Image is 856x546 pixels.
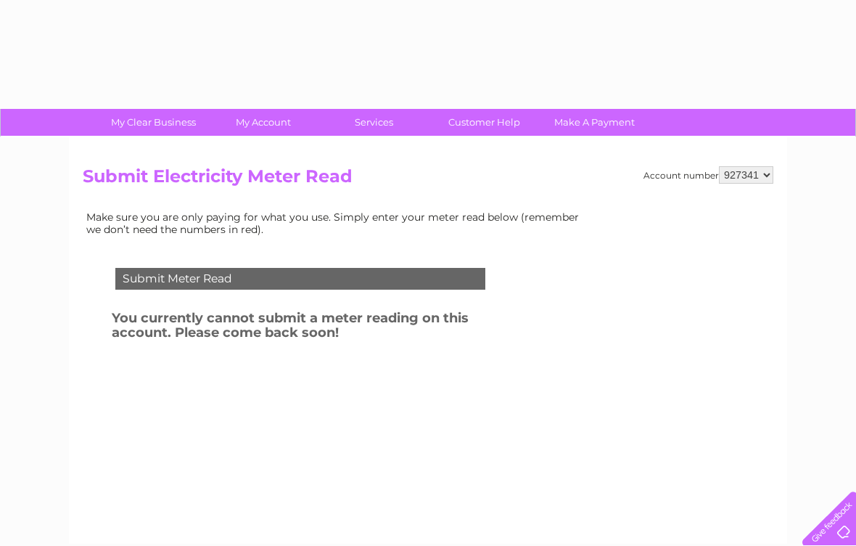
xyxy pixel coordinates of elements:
a: Make A Payment [535,109,654,136]
a: My Clear Business [94,109,213,136]
a: Customer Help [424,109,544,136]
td: Make sure you are only paying for what you use. Simply enter your meter read below (remember we d... [83,208,590,238]
h3: You currently cannot submit a meter reading on this account. Please come back soon! [112,308,524,348]
a: My Account [204,109,324,136]
div: Account number [643,166,773,184]
a: Services [314,109,434,136]
h2: Submit Electricity Meter Read [83,166,773,194]
div: Submit Meter Read [115,268,485,290]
